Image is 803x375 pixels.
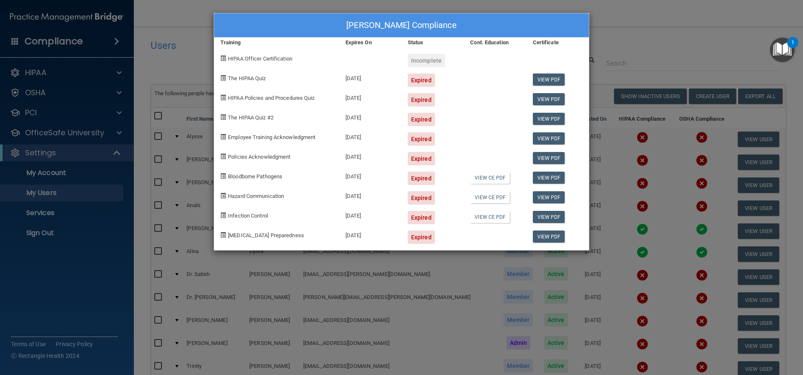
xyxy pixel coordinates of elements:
[533,191,565,203] a: View PDF
[228,114,274,121] span: The HIPAA Quiz #2
[770,38,795,62] button: Open Resource Center, 1 new notification
[214,38,339,48] div: Training
[339,224,401,244] div: [DATE]
[533,152,565,164] a: View PDF
[339,205,401,224] div: [DATE]
[408,231,435,244] div: Expired
[658,316,793,349] iframe: Drift Widget Chat Controller
[408,54,445,67] div: Incomplete
[339,87,401,106] div: [DATE]
[527,38,589,48] div: Certificate
[533,132,565,144] a: View PDF
[533,93,565,105] a: View PDF
[408,191,435,205] div: Expired
[408,93,435,106] div: Expired
[470,191,510,203] a: View CE PDF
[408,73,435,87] div: Expired
[408,113,435,126] div: Expired
[214,13,589,38] div: [PERSON_NAME] Compliance
[470,172,510,184] a: View CE PDF
[470,211,510,223] a: View CE PDF
[228,193,284,199] span: Hazard Communication
[533,113,565,125] a: View PDF
[791,43,794,53] div: 1
[228,95,315,101] span: HIPAA Policies and Procedures Quiz
[464,38,526,48] div: Cont. Education
[228,173,282,180] span: Bloodborne Pathogens
[533,211,565,223] a: View PDF
[228,56,292,62] span: HIPAA Officer Certification
[228,213,268,219] span: Infection Control
[228,75,266,81] span: The HIPAA Quiz
[228,134,315,140] span: Employee Training Acknowledgment
[339,165,401,185] div: [DATE]
[339,126,401,146] div: [DATE]
[533,172,565,184] a: View PDF
[339,146,401,165] div: [DATE]
[228,232,304,238] span: [MEDICAL_DATA] Preparedness
[408,132,435,146] div: Expired
[401,38,464,48] div: Status
[339,106,401,126] div: [DATE]
[339,67,401,87] div: [DATE]
[408,152,435,165] div: Expired
[533,73,565,86] a: View PDF
[533,231,565,243] a: View PDF
[339,185,401,205] div: [DATE]
[228,154,290,160] span: Policies Acknowledgment
[408,172,435,185] div: Expired
[339,38,401,48] div: Expires On
[408,211,435,224] div: Expired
